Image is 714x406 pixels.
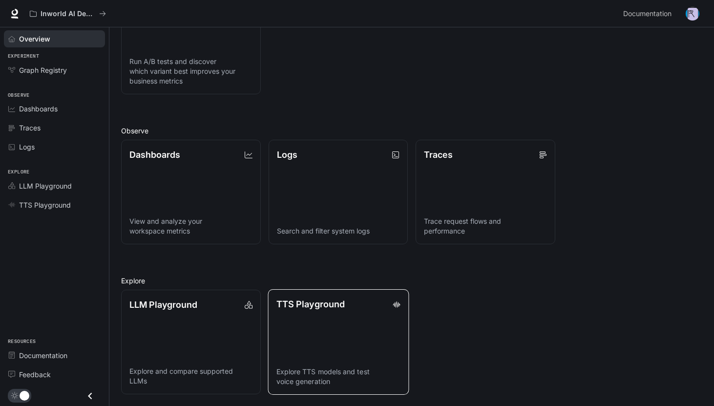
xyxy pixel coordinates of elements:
[25,4,110,23] button: All workspaces
[19,65,67,75] span: Graph Registry
[129,57,252,86] p: Run A/B tests and discover which variant best improves your business metrics
[121,140,261,244] a: DashboardsView and analyze your workspace metrics
[79,386,101,406] button: Close drawer
[19,142,35,152] span: Logs
[129,298,197,311] p: LLM Playground
[129,366,252,386] p: Explore and compare supported LLMs
[277,226,400,236] p: Search and filter system logs
[424,216,547,236] p: Trace request flows and performance
[19,123,41,133] span: Traces
[19,34,50,44] span: Overview
[623,8,672,20] span: Documentation
[4,100,105,117] a: Dashboards
[4,177,105,194] a: LLM Playground
[416,140,555,244] a: TracesTrace request flows and performance
[19,200,71,210] span: TTS Playground
[19,181,72,191] span: LLM Playground
[129,148,180,161] p: Dashboards
[4,138,105,155] a: Logs
[4,30,105,47] a: Overview
[121,276,702,286] h2: Explore
[4,196,105,214] a: TTS Playground
[4,119,105,136] a: Traces
[20,390,29,401] span: Dark mode toggle
[129,216,252,236] p: View and analyze your workspace metrics
[424,148,453,161] p: Traces
[268,289,408,395] a: TTS PlaygroundExplore TTS models and test voice generation
[277,148,297,161] p: Logs
[121,290,261,394] a: LLM PlaygroundExplore and compare supported LLMs
[683,4,702,23] button: User avatar
[19,369,51,380] span: Feedback
[19,104,58,114] span: Dashboards
[269,140,408,244] a: LogsSearch and filter system logs
[4,62,105,79] a: Graph Registry
[4,347,105,364] a: Documentation
[619,4,679,23] a: Documentation
[19,350,67,361] span: Documentation
[686,7,699,21] img: User avatar
[121,126,702,136] h2: Observe
[41,10,95,18] p: Inworld AI Demos
[276,298,344,311] p: TTS Playground
[276,367,400,386] p: Explore TTS models and test voice generation
[4,366,105,383] a: Feedback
